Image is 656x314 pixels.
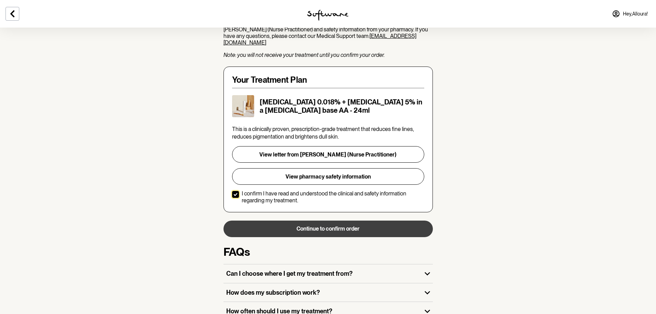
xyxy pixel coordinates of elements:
p: Before confirming your order, please review your treatment plan, the letter from [PERSON_NAME] (N... [223,20,433,46]
a: [EMAIL_ADDRESS][DOMAIN_NAME] [223,33,416,46]
a: Hey,Alloura! [608,6,652,22]
h3: Can I choose where I get my treatment from? [226,270,419,277]
button: View letter from [PERSON_NAME] (Nurse Practitioner) [232,146,424,163]
button: Can I choose where I get my treatment from? [223,264,433,283]
button: How does my subscription work? [223,283,433,302]
span: Hey, Alloura ! [623,11,648,17]
span: This is a clinically proven, prescription-grade treatment that reduces fine lines, reduces pigmen... [232,126,414,140]
button: View pharmacy safety information [232,168,424,185]
p: Note: you will not receive your treatment until you confirm your order. [223,52,433,58]
p: I confirm I have read and understood the clinical and safety information regarding my treatment. [242,190,424,203]
h3: FAQs [223,245,433,259]
img: ckrj7zkjy00033h5xptmbqh6o.jpg [232,95,254,117]
h4: Your Treatment Plan [232,75,424,85]
img: software logo [307,10,348,21]
button: Continue to confirm order [223,221,433,237]
h3: How does my subscription work? [226,289,419,296]
h5: [MEDICAL_DATA] 0.018% + [MEDICAL_DATA] 5% in a [MEDICAL_DATA] base AA - 24ml [260,98,424,114]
